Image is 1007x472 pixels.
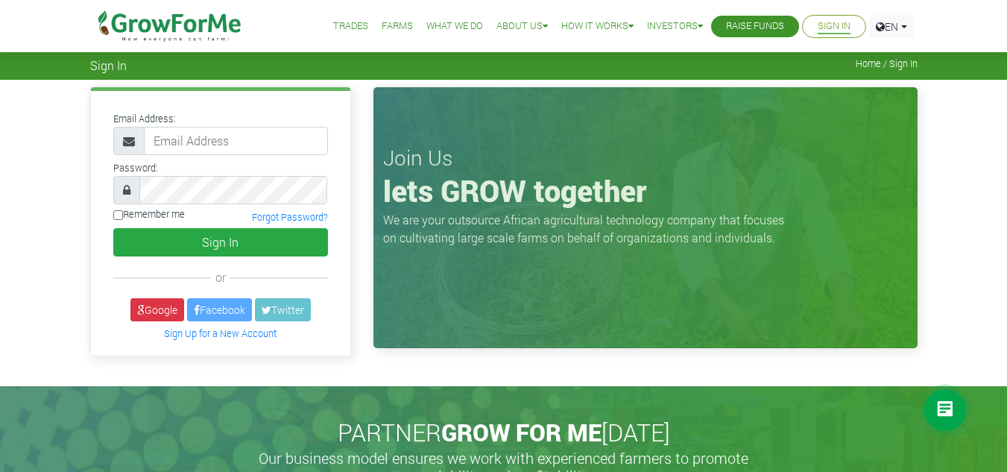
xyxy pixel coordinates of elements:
h2: PARTNER [DATE] [96,418,912,447]
a: Sign Up for a New Account [164,327,277,339]
a: Sign In [818,19,850,34]
label: Remember me [113,207,185,221]
h1: lets GROW together [383,173,908,209]
a: Raise Funds [726,19,784,34]
span: Home / Sign In [856,58,918,69]
span: Sign In [90,58,127,72]
a: How it Works [561,19,634,34]
label: Password: [113,161,158,175]
p: We are your outsource African agricultural technology company that focuses on cultivating large s... [383,211,793,247]
input: Remember me [113,210,123,220]
a: Forgot Password? [252,211,328,223]
span: GROW FOR ME [441,416,602,448]
a: Investors [647,19,703,34]
a: Trades [333,19,368,34]
a: Farms [382,19,413,34]
a: About Us [496,19,548,34]
input: Email Address [144,127,328,155]
a: EN [869,15,914,38]
label: Email Address: [113,112,176,126]
a: What We Do [426,19,483,34]
h3: Join Us [383,145,908,171]
div: or [113,268,328,286]
a: Google [130,298,184,321]
button: Sign In [113,228,328,257]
